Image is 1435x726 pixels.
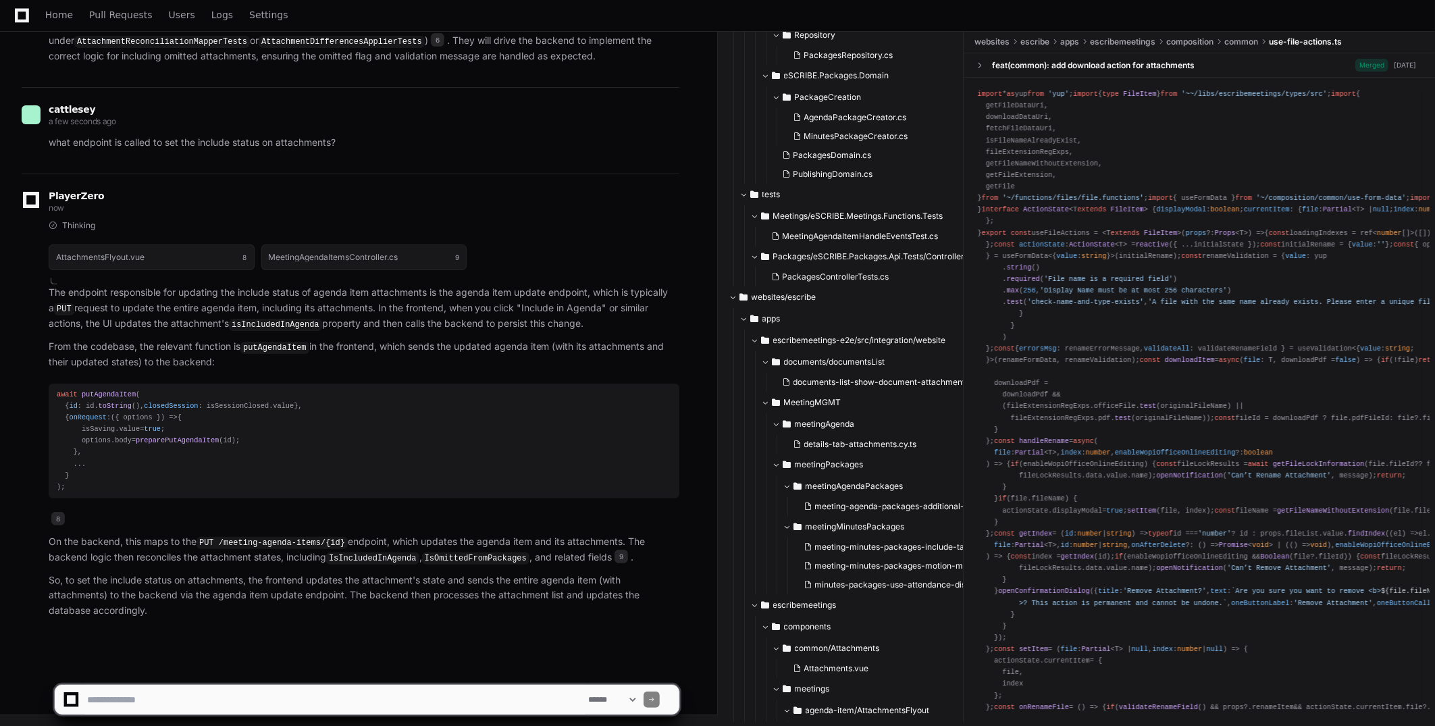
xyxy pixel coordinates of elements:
span: string [1006,263,1031,271]
span: import [1410,194,1435,202]
span: preparePutAgendaItem [136,436,219,444]
button: PackagesRepository.cs [788,46,989,65]
span: Promise [1219,541,1248,549]
span: Packages/eSCRIBE.Packages.Api.Tests/Controllers [773,251,969,262]
span: const [1181,252,1202,260]
span: data [1086,564,1103,572]
svg: Directory [772,394,780,411]
span: actionState [1019,240,1065,249]
span: extends [1111,228,1140,236]
p: These tests should be placed in the relevant test class (likely under or ) . They will drive the ... [49,18,679,64]
button: components [761,616,976,638]
span: Settings [249,11,288,19]
span: escribe [1020,36,1049,47]
span: toString [99,402,132,410]
span: ActionState [1023,205,1069,213]
span: pdfFileId [1352,413,1389,421]
span: async [1073,437,1094,445]
span: name [1131,471,1148,479]
svg: Directory [772,619,780,635]
span: MinutesPackageCreator.cs [804,131,908,142]
span: PackagesDomain.cs [793,150,872,161]
span: const [1011,228,1032,236]
span: text [1210,587,1227,595]
button: meetingAgenda [772,413,997,435]
span: number [1377,228,1402,236]
span: meetingAgendaPackages [806,481,904,492]
span: const [1394,240,1415,249]
span: 'Remove Attachment' [1294,598,1373,606]
span: value [1056,252,1077,260]
button: escribemeetings-e2e/src/integration/website [750,330,976,351]
span: handleRename [1019,437,1069,445]
span: '' [1377,240,1385,249]
button: details-tab-attachments.cy.ts [788,435,989,454]
span: MeetingMGMT [784,397,841,408]
button: escribemeetings [750,594,976,616]
code: IsIncludedInAgenda [326,552,419,565]
span: await [1248,460,1269,468]
span: index [1394,205,1415,213]
span: Thinking [62,220,95,231]
span: components [784,621,831,632]
span: : | [1065,529,1132,538]
span: from [1027,90,1044,98]
span: const [1140,356,1161,364]
code: AttachmentDifferencesApplierTests [259,36,425,48]
span: const [1260,240,1281,249]
h1: MeetingAgendaItemsController.cs [269,253,398,261]
span: name [1131,564,1148,572]
span: meeting-minutes-packages-include-task.cy.ts [815,542,993,552]
span: as [1006,90,1014,98]
button: common/Attachments [772,638,976,659]
button: meeting-agenda-packages-additional-documents.cy.ts [799,497,1011,516]
span: oneButtonLabel [1231,598,1289,606]
code: PUT [54,303,74,315]
span: id [69,402,77,410]
span: ( ) => [1181,228,1264,236]
svg: Directory [783,457,791,473]
span: AgendaPackageCreator.cs [804,112,907,123]
span: 'check-name-and-type-exists' [1027,298,1144,306]
button: tests [739,184,965,205]
span: test [1115,413,1132,421]
svg: Directory [783,27,791,43]
span: FileItem [1123,90,1156,98]
span: Users [169,11,195,19]
span: meetingMinutesPackages [806,521,905,532]
span: if [1115,552,1123,561]
button: Meetings/eSCRIBE.Meetings.Functions.Tests [750,205,969,227]
span: title [1098,587,1119,595]
button: PackageCreation [772,86,987,108]
span: typeof [1148,529,1173,538]
span: 'yup' [1048,90,1069,98]
code: IsOmittedFromPackages [422,552,529,565]
span: null [1373,205,1390,213]
span: const [994,344,1015,353]
span: Home [45,11,73,19]
span: 6 [431,33,444,47]
svg: Directory [750,311,758,327]
span: const [994,645,1015,653]
span: fileId [1319,552,1344,561]
span: Partial [1081,645,1110,653]
button: AttachmentsFlyout.vue8 [49,244,255,270]
span: number [1073,541,1098,549]
span: return [1377,471,1402,479]
span: { options } [115,413,161,421]
button: PackagesControllerTests.cs [766,267,961,286]
span: fileId [1389,460,1414,468]
span: putAgendaItem [82,390,136,398]
span: file [1302,205,1319,213]
span: openNotification [1156,471,1223,479]
span: import [1073,90,1098,98]
span: displayModal [1156,205,1206,213]
span: 'Display Name must be at most 256 characters' [1040,286,1227,294]
span: officeFile [1094,402,1136,410]
span: Partial [1015,448,1044,457]
span: value [1106,564,1127,572]
span: ?: <T> [1185,228,1247,236]
span: number [1086,448,1111,457]
code: putAgendaItem [240,342,309,354]
span: now [49,203,64,213]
